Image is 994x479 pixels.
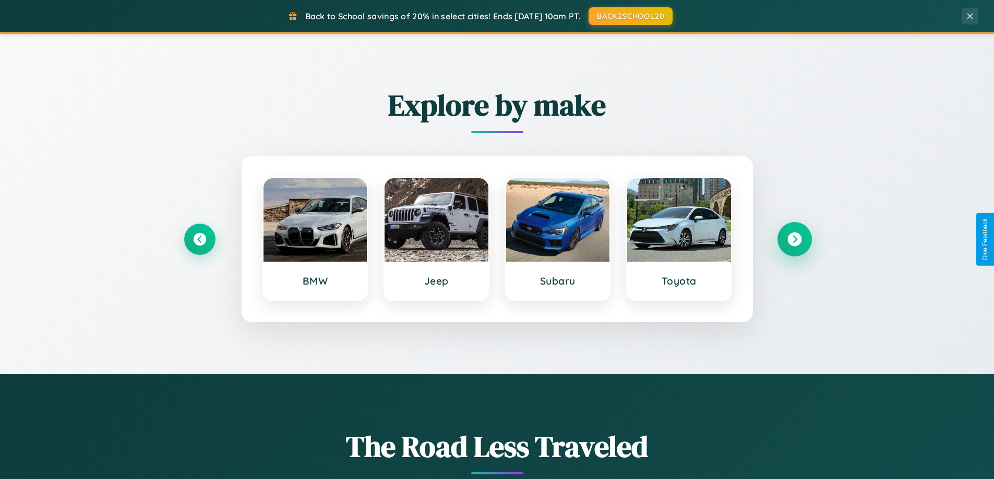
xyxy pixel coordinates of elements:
[589,7,673,25] button: BACK2SCHOOL20
[981,218,989,261] div: Give Feedback
[638,275,721,287] h3: Toyota
[274,275,357,287] h3: BMW
[184,426,810,466] h1: The Road Less Traveled
[517,275,600,287] h3: Subaru
[395,275,478,287] h3: Jeep
[184,85,810,125] h2: Explore by make
[305,11,581,21] span: Back to School savings of 20% in select cities! Ends [DATE] 10am PT.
